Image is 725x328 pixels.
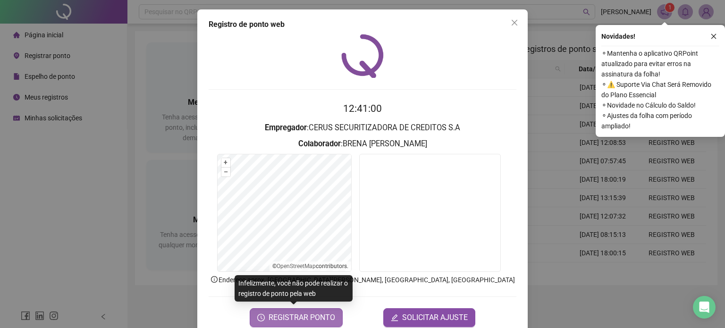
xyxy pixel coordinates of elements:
p: Endereço aprox. : [GEOGRAPHIC_DATA][PERSON_NAME], [GEOGRAPHIC_DATA], [GEOGRAPHIC_DATA] [209,275,516,285]
button: editSOLICITAR AJUSTE [383,308,475,327]
strong: Colaborador [298,139,341,148]
span: edit [391,314,398,321]
button: + [221,158,230,167]
span: REGISTRAR PONTO [269,312,335,323]
h3: : CERUS SECURITIZADORA DE CREDITOS S.A [209,122,516,134]
div: Open Intercom Messenger [693,296,716,319]
div: Infelizmente, você não pode realizar o registro de ponto pela web [235,275,353,302]
strong: Empregador [265,123,307,132]
span: ⚬ Ajustes da folha com período ampliado! [601,110,719,131]
span: close [710,33,717,40]
h3: : BRENA [PERSON_NAME] [209,138,516,150]
button: – [221,168,230,177]
img: QRPoint [341,34,384,78]
span: SOLICITAR AJUSTE [402,312,468,323]
li: © contributors. [272,263,348,269]
span: close [511,19,518,26]
a: OpenStreetMap [277,263,316,269]
span: info-circle [210,275,219,284]
button: Close [507,15,522,30]
div: Registro de ponto web [209,19,516,30]
span: Novidades ! [601,31,635,42]
span: ⚬ ⚠️ Suporte Via Chat Será Removido do Plano Essencial [601,79,719,100]
span: ⚬ Mantenha o aplicativo QRPoint atualizado para evitar erros na assinatura da folha! [601,48,719,79]
span: clock-circle [257,314,265,321]
time: 12:41:00 [343,103,382,114]
span: ⚬ Novidade no Cálculo do Saldo! [601,100,719,110]
button: REGISTRAR PONTO [250,308,343,327]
